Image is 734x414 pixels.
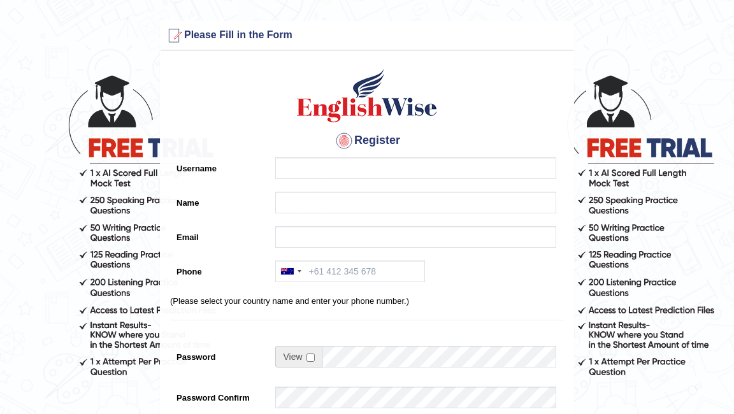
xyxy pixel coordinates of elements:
input: +61 412 345 678 [275,261,425,282]
h4: Register [170,131,564,151]
label: Name [170,192,269,209]
h3: Please Fill in the Form [164,25,570,46]
label: Username [170,157,269,175]
div: Australia: +61 [276,261,305,282]
label: Password [170,346,269,363]
label: Phone [170,261,269,278]
label: Email [170,226,269,243]
p: (Please select your country name and enter your phone number.) [170,295,564,307]
label: Password Confirm [170,387,269,404]
img: Logo of English Wise create a new account for intelligent practice with AI [294,67,440,124]
input: Show/Hide Password [306,353,315,362]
